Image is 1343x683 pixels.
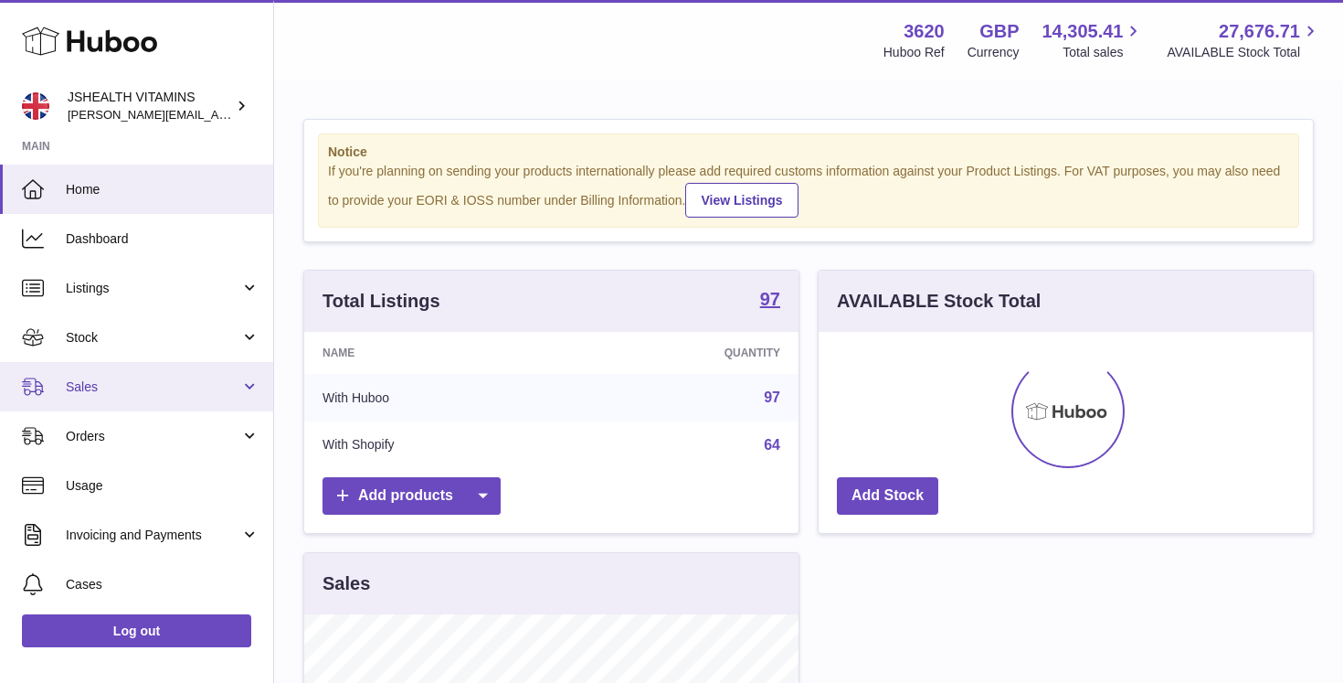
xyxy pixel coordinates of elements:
[304,332,571,374] th: Name
[1042,19,1123,44] span: 14,305.41
[66,181,259,198] span: Home
[904,19,945,44] strong: 3620
[760,290,780,308] strong: 97
[68,89,232,123] div: JSHEALTH VITAMINS
[760,290,780,312] a: 97
[1063,44,1144,61] span: Total sales
[66,230,259,248] span: Dashboard
[323,571,370,596] h3: Sales
[68,107,366,122] span: [PERSON_NAME][EMAIL_ADDRESS][DOMAIN_NAME]
[328,144,1289,161] strong: Notice
[304,422,571,469] td: With Shopify
[323,289,440,314] h3: Total Listings
[66,280,240,297] span: Listings
[66,477,259,495] span: Usage
[22,614,251,647] a: Log out
[1167,44,1321,61] span: AVAILABLE Stock Total
[968,44,1020,61] div: Currency
[1167,19,1321,61] a: 27,676.71 AVAILABLE Stock Total
[685,183,798,218] a: View Listings
[328,163,1289,218] div: If you're planning on sending your products internationally please add required customs informati...
[66,329,240,347] span: Stock
[66,527,240,544] span: Invoicing and Payments
[571,332,798,374] th: Quantity
[979,19,1019,44] strong: GBP
[837,289,1041,314] h3: AVAILABLE Stock Total
[837,477,938,515] a: Add Stock
[304,374,571,422] td: With Huboo
[323,477,501,515] a: Add products
[66,576,259,593] span: Cases
[764,437,780,453] a: 64
[883,44,945,61] div: Huboo Ref
[66,379,240,396] span: Sales
[764,390,780,405] a: 97
[22,92,49,120] img: francesca@jshealthvitamins.com
[1219,19,1300,44] span: 27,676.71
[1042,19,1144,61] a: 14,305.41 Total sales
[66,428,240,445] span: Orders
